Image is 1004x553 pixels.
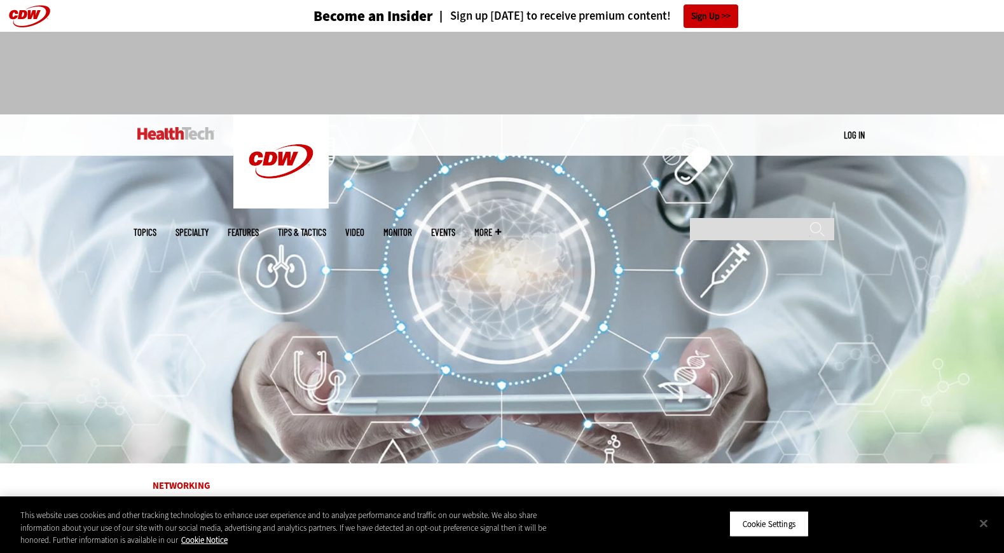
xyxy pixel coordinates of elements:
[266,9,433,24] a: Become an Insider
[271,44,734,102] iframe: advertisement
[431,228,455,237] a: Events
[181,535,228,545] a: More information about your privacy
[137,127,214,140] img: Home
[20,509,552,547] div: This website uses cookies and other tracking technologies to enhance user experience and to analy...
[153,479,210,492] a: Networking
[844,128,865,142] div: User menu
[844,129,865,140] a: Log in
[433,10,671,22] a: Sign up [DATE] to receive premium content!
[233,198,329,212] a: CDW
[313,9,433,24] h3: Become an Insider
[345,228,364,237] a: Video
[729,510,809,537] button: Cookie Settings
[134,228,156,237] span: Topics
[228,228,259,237] a: Features
[233,114,329,208] img: Home
[175,228,209,237] span: Specialty
[684,4,738,28] a: Sign Up
[970,509,998,537] button: Close
[474,228,501,237] span: More
[278,228,326,237] a: Tips & Tactics
[383,228,412,237] a: MonITor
